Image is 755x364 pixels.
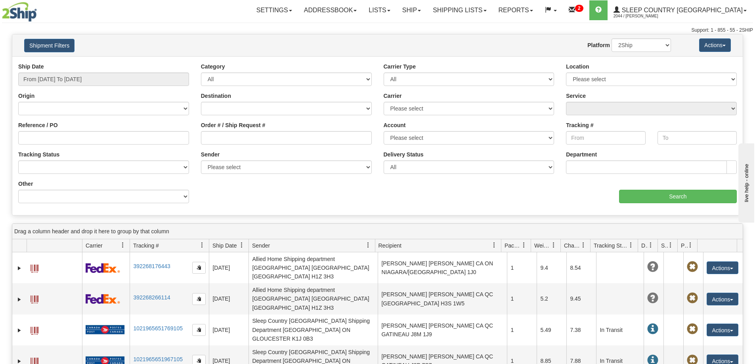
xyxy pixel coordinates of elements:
a: Recipient filter column settings [487,238,501,252]
label: Tracking Status [18,151,59,158]
td: Allied Home Shipping department [GEOGRAPHIC_DATA] [GEOGRAPHIC_DATA] [GEOGRAPHIC_DATA] H1Z 3H3 [248,252,378,283]
span: Unknown [647,261,658,273]
td: [PERSON_NAME] [PERSON_NAME] CA QC GATINEAU J8M 1J9 [378,314,507,345]
span: In Transit [647,324,658,335]
span: Packages [505,242,521,250]
button: Actions [699,38,731,52]
label: Sender [201,151,220,158]
label: Carrier [384,92,402,100]
span: Sleep Country [GEOGRAPHIC_DATA] [620,7,743,13]
a: Ship Date filter column settings [235,238,248,252]
span: Recipient [378,242,401,250]
label: Other [18,180,33,188]
a: Shipping lists [427,0,492,20]
a: 1021965651967105 [133,356,183,362]
span: Shipment Issues [661,242,668,250]
td: 7.38 [566,314,596,345]
iframe: chat widget [737,141,754,222]
label: Platform [587,41,610,49]
td: 5.2 [537,283,566,314]
span: Tracking # [133,242,159,250]
a: Tracking Status filter column settings [624,238,638,252]
a: Label [31,261,38,274]
td: 1 [507,314,537,345]
a: Tracking # filter column settings [195,238,209,252]
div: live help - online [6,7,73,13]
a: Reports [493,0,539,20]
a: Charge filter column settings [577,238,590,252]
a: 2 [563,0,589,20]
a: Expand [15,264,23,272]
label: Department [566,151,597,158]
td: [PERSON_NAME] [PERSON_NAME] CA QC [GEOGRAPHIC_DATA] H3S 1W5 [378,283,507,314]
a: Label [31,323,38,336]
a: Sleep Country [GEOGRAPHIC_DATA] 2044 / [PERSON_NAME] [608,0,753,20]
td: Allied Home Shipping department [GEOGRAPHIC_DATA] [GEOGRAPHIC_DATA] [GEOGRAPHIC_DATA] H1Z 3H3 [248,283,378,314]
a: Shipment Issues filter column settings [664,238,677,252]
a: Lists [363,0,396,20]
sup: 2 [575,5,583,12]
span: Ship Date [212,242,237,250]
td: 9.4 [537,252,566,283]
a: 392268176443 [133,263,170,269]
td: 1 [507,283,537,314]
a: 1021965651769105 [133,325,183,332]
img: 2 - FedEx Express® [86,294,120,304]
img: logo2044.jpg [2,2,37,22]
label: Location [566,63,589,71]
img: 20 - Canada Post [86,325,124,335]
label: Tracking # [566,121,593,129]
label: Ship Date [18,63,44,71]
a: Ship [396,0,427,20]
label: Carrier Type [384,63,416,71]
td: 8.54 [566,252,596,283]
a: Weight filter column settings [547,238,560,252]
span: 2044 / [PERSON_NAME] [614,12,673,20]
a: Carrier filter column settings [116,238,130,252]
button: Actions [707,261,738,274]
input: From [566,131,645,145]
button: Copy to clipboard [192,262,206,274]
td: [DATE] [209,283,248,314]
a: 392268266114 [133,294,170,301]
img: 2 - FedEx Express® [86,263,120,273]
label: Reference / PO [18,121,58,129]
span: Pickup Not Assigned [687,261,698,273]
span: Tracking Status [594,242,628,250]
a: Pickup Status filter column settings [684,238,697,252]
td: [DATE] [209,252,248,283]
a: Label [31,292,38,305]
span: Pickup Status [681,242,688,250]
label: Category [201,63,225,71]
span: Sender [252,242,270,250]
td: [DATE] [209,314,248,345]
a: Sender filter column settings [361,238,375,252]
td: In Transit [596,314,644,345]
button: Shipment Filters [24,39,75,52]
button: Actions [707,324,738,336]
button: Copy to clipboard [192,293,206,305]
div: grid grouping header [12,224,743,239]
input: To [658,131,737,145]
a: Expand [15,295,23,303]
button: Copy to clipboard [192,324,206,336]
span: Weight [534,242,551,250]
button: Actions [707,293,738,305]
a: Settings [250,0,298,20]
td: 5.49 [537,314,566,345]
td: Sleep Country [GEOGRAPHIC_DATA] Shipping Department [GEOGRAPHIC_DATA] ON GLOUCESTER K1J 0B3 [248,314,378,345]
a: Delivery Status filter column settings [644,238,658,252]
div: Support: 1 - 855 - 55 - 2SHIP [2,27,753,34]
span: Carrier [86,242,103,250]
span: Pickup Not Assigned [687,324,698,335]
label: Delivery Status [384,151,424,158]
a: Packages filter column settings [517,238,531,252]
td: [PERSON_NAME] [PERSON_NAME] CA ON NIAGARA/[GEOGRAPHIC_DATA] 1J0 [378,252,507,283]
td: 1 [507,252,537,283]
span: Charge [564,242,581,250]
span: Unknown [647,293,658,304]
label: Origin [18,92,34,100]
label: Service [566,92,586,100]
label: Destination [201,92,231,100]
td: 9.45 [566,283,596,314]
